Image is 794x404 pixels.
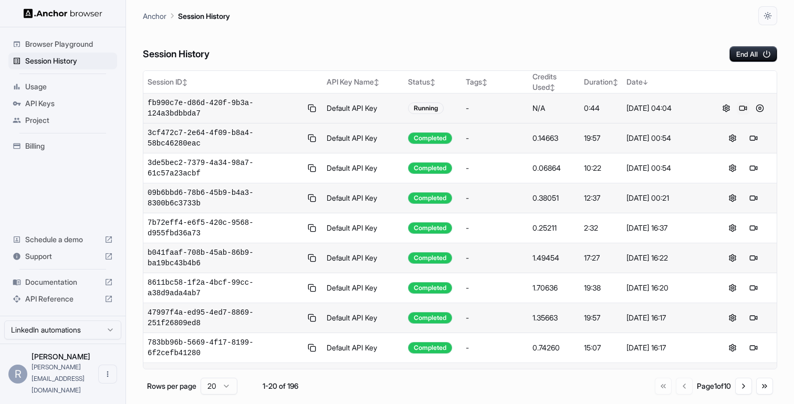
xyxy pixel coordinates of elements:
[729,46,777,62] button: End All
[182,78,187,86] span: ↕
[148,367,301,388] span: 2d98cda1-33e7-41a1-99c7-ee7a01e9e08e
[626,283,705,293] div: [DATE] 16:20
[626,193,705,203] div: [DATE] 00:21
[430,78,435,86] span: ↕
[584,313,618,323] div: 19:57
[148,247,301,268] span: b041faaf-708b-45ab-86b9-ba19bc43b4b6
[532,193,576,203] div: 0.38051
[143,11,166,22] p: Anchor
[584,283,618,293] div: 19:38
[322,213,404,243] td: Default API Key
[532,71,576,92] div: Credits Used
[626,163,705,173] div: [DATE] 00:54
[322,273,404,303] td: Default API Key
[408,162,452,174] div: Completed
[550,84,555,91] span: ↕
[466,343,524,353] div: -
[322,94,404,123] td: Default API Key
[626,253,705,263] div: [DATE] 16:22
[532,343,576,353] div: 0.74260
[626,223,705,233] div: [DATE] 16:37
[8,274,117,291] div: Documentation
[408,192,452,204] div: Completed
[25,81,113,92] span: Usage
[532,283,576,293] div: 1.70636
[532,253,576,263] div: 1.49454
[532,313,576,323] div: 1.35663
[147,381,196,391] p: Rows per page
[98,365,117,384] button: Open menu
[322,183,404,213] td: Default API Key
[148,217,301,239] span: 7b72eff4-e6f5-420c-9568-d955fbd36a73
[148,337,301,358] span: 783bb96b-5669-4f17-8199-6f2cefb41280
[148,158,301,179] span: 3de5bec2-7379-4a34-98a7-61c57a23acbf
[584,133,618,143] div: 19:57
[697,381,731,391] div: Page 1 of 10
[408,132,452,144] div: Completed
[584,103,618,113] div: 0:44
[626,343,705,353] div: [DATE] 16:17
[25,56,113,66] span: Session History
[408,102,444,114] div: Running
[8,36,117,53] div: Browser Playground
[25,39,113,49] span: Browser Playground
[466,253,524,263] div: -
[466,283,524,293] div: -
[408,77,457,87] div: Status
[322,303,404,333] td: Default API Key
[408,252,452,264] div: Completed
[8,365,27,384] div: R
[532,163,576,173] div: 0.06864
[532,103,576,113] div: N/A
[25,294,100,304] span: API Reference
[25,234,100,245] span: Schedule a demo
[626,77,705,87] div: Date
[254,381,307,391] div: 1-20 of 196
[32,363,85,394] span: ron@sentra.io
[466,103,524,113] div: -
[8,248,117,265] div: Support
[626,133,705,143] div: [DATE] 00:54
[322,363,404,393] td: Default API Key
[8,231,117,248] div: Schedule a demo
[178,11,230,22] p: Session History
[466,77,524,87] div: Tags
[148,98,301,119] span: fb990c7e-d86d-420f-9b3a-124a3bdbbda7
[408,342,452,354] div: Completed
[148,128,301,149] span: 3cf472c7-2e64-4f09-b8a4-58bc46280eac
[408,312,452,324] div: Completed
[408,282,452,294] div: Completed
[584,223,618,233] div: 2:32
[25,251,100,262] span: Support
[8,291,117,307] div: API Reference
[322,333,404,363] td: Default API Key
[148,307,301,328] span: 47997f4a-ed95-4ed7-8869-251f26809ed8
[8,95,117,112] div: API Keys
[25,277,100,287] span: Documentation
[584,163,618,173] div: 10:22
[8,138,117,154] div: Billing
[584,253,618,263] div: 17:27
[25,115,113,126] span: Project
[466,133,524,143] div: -
[322,153,404,183] td: Default API Key
[626,103,705,113] div: [DATE] 04:04
[322,243,404,273] td: Default API Key
[148,77,318,87] div: Session ID
[532,133,576,143] div: 0.14663
[143,47,210,62] h6: Session History
[643,78,648,86] span: ↓
[8,78,117,95] div: Usage
[148,188,301,209] span: 09b6bbd6-78b6-45b9-b4a3-8300b6c3733b
[466,193,524,203] div: -
[532,223,576,233] div: 0.25211
[482,78,487,86] span: ↕
[25,141,113,151] span: Billing
[466,223,524,233] div: -
[466,313,524,323] div: -
[466,163,524,173] div: -
[322,123,404,153] td: Default API Key
[374,78,379,86] span: ↕
[8,112,117,129] div: Project
[8,53,117,69] div: Session History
